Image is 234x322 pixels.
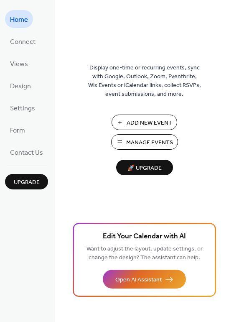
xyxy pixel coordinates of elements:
[112,115,177,130] button: Add New Event
[10,80,31,93] span: Design
[115,276,162,284] span: Open AI Assistant
[127,119,172,128] span: Add New Event
[10,13,28,26] span: Home
[5,143,48,161] a: Contact Us
[116,160,173,175] button: 🚀 Upgrade
[10,58,28,71] span: Views
[5,54,33,72] a: Views
[88,64,201,99] span: Display one-time or recurring events, sync with Google, Outlook, Zoom, Eventbrite, Wix Events or ...
[126,138,173,147] span: Manage Events
[86,243,203,263] span: Want to adjust the layout, update settings, or change the design? The assistant can help.
[5,77,36,95] a: Design
[14,178,40,187] span: Upgrade
[5,174,48,189] button: Upgrade
[5,32,41,50] a: Connect
[5,10,33,28] a: Home
[121,163,168,174] span: 🚀 Upgrade
[10,124,25,137] span: Form
[103,231,186,243] span: Edit Your Calendar with AI
[5,121,30,139] a: Form
[10,146,43,159] span: Contact Us
[10,102,35,115] span: Settings
[5,99,40,117] a: Settings
[10,36,36,49] span: Connect
[103,270,186,289] button: Open AI Assistant
[111,134,178,150] button: Manage Events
